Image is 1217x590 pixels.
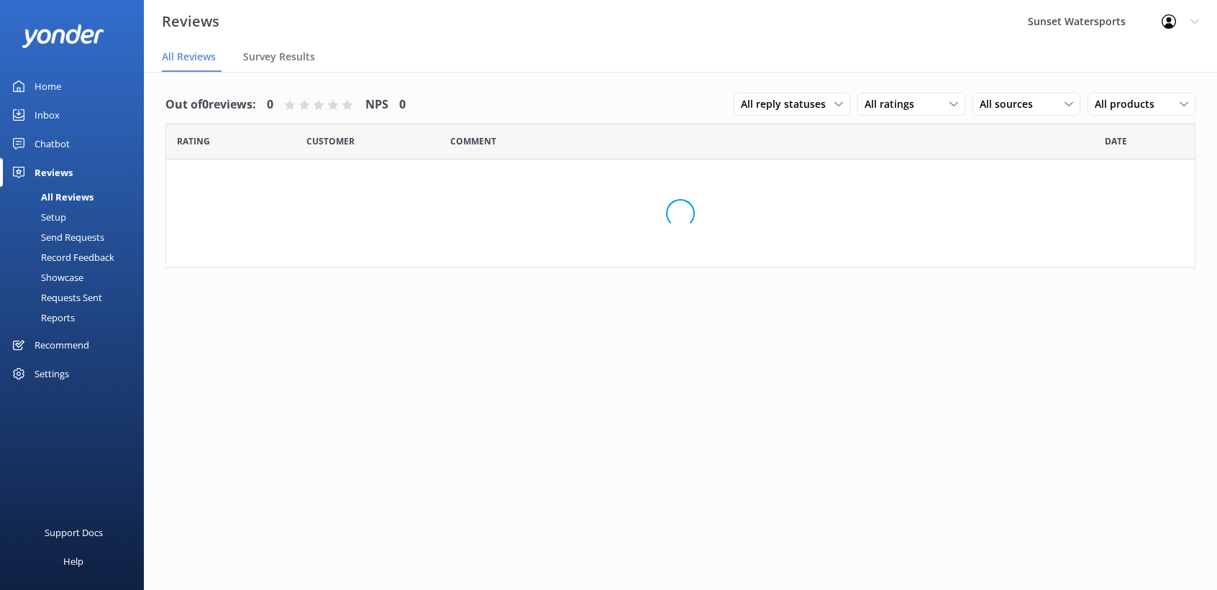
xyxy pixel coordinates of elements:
span: All ratings [865,96,923,112]
a: Requests Sent [9,287,144,308]
h4: Out of 0 reviews: [165,96,256,114]
span: Date [1105,134,1127,148]
div: Settings [35,359,69,388]
h3: Reviews [162,10,219,33]
div: Chatbot [35,129,70,158]
h4: 0 [267,96,273,114]
a: Setup [9,207,144,227]
span: Question [450,134,496,148]
span: Date [306,134,355,148]
div: Help [63,547,83,576]
h4: NPS [365,96,388,114]
div: Send Requests [9,227,104,247]
div: Inbox [35,101,60,129]
a: Record Feedback [9,247,144,267]
a: Reports [9,308,144,328]
span: Survey Results [243,50,315,64]
span: All Reviews [162,50,216,64]
span: All reply statuses [741,96,834,112]
div: Reviews [35,158,73,187]
span: All products [1095,96,1163,112]
div: Reports [9,308,75,328]
a: Showcase [9,267,144,287]
div: All Reviews [9,187,94,207]
img: yonder-white-logo.png [22,24,104,48]
div: Recommend [35,331,89,359]
div: Setup [9,207,66,227]
div: Requests Sent [9,287,102,308]
div: Record Feedback [9,247,114,267]
a: All Reviews [9,187,144,207]
span: All sources [980,96,1041,112]
div: Showcase [9,267,83,287]
div: Home [35,72,61,101]
a: Send Requests [9,227,144,247]
h4: 0 [399,96,406,114]
div: Support Docs [45,518,103,547]
span: Date [177,134,210,148]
